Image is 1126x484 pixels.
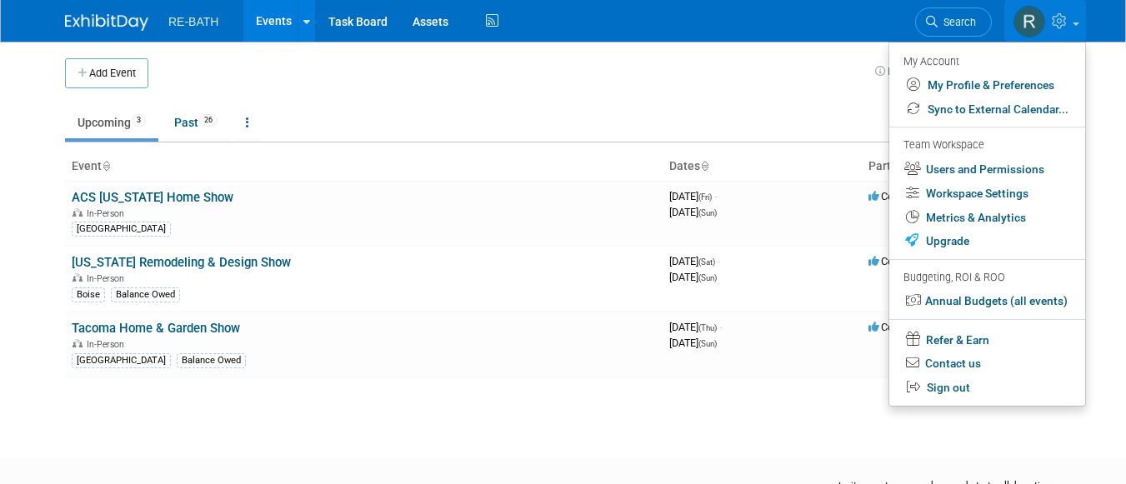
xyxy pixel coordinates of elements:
[714,190,717,202] span: -
[889,182,1085,206] a: Workspace Settings
[669,190,717,202] span: [DATE]
[719,321,722,333] span: -
[65,107,158,138] a: Upcoming3
[87,273,129,284] span: In-Person
[718,255,720,267] span: -
[698,339,717,348] span: (Sun)
[72,353,171,368] div: [GEOGRAPHIC_DATA]
[868,255,933,267] span: Committed
[102,159,110,172] a: Sort by Event Name
[889,157,1085,182] a: Users and Permissions
[669,321,722,333] span: [DATE]
[903,51,1068,71] div: My Account
[903,137,1068,155] div: Team Workspace
[889,376,1085,400] a: Sign out
[700,159,708,172] a: Sort by Start Date
[868,321,933,333] span: Committed
[199,114,218,127] span: 26
[698,323,717,332] span: (Thu)
[669,206,717,218] span: [DATE]
[669,271,717,283] span: [DATE]
[177,353,246,368] div: Balance Owed
[889,229,1085,253] a: Upgrade
[65,152,663,181] th: Event
[889,352,1085,376] a: Contact us
[938,16,976,28] span: Search
[72,287,105,302] div: Boise
[73,208,83,217] img: In-Person Event
[72,190,233,205] a: ACS [US_STATE] Home Show
[862,152,1061,181] th: Participation
[698,192,712,202] span: (Fri)
[889,73,1085,97] a: My Profile & Preferences
[669,255,720,267] span: [DATE]
[889,97,1085,122] a: Sync to External Calendar...
[111,287,180,302] div: Balance Owed
[698,273,717,282] span: (Sun)
[72,222,171,237] div: [GEOGRAPHIC_DATA]
[698,257,715,267] span: (Sat)
[915,7,992,37] a: Search
[889,327,1085,352] a: Refer & Earn
[1013,6,1045,37] img: Re-Bath Northwest
[162,107,230,138] a: Past26
[903,269,1068,287] div: Budgeting, ROI & ROO
[87,339,129,350] span: In-Person
[168,15,218,28] span: RE-BATH
[663,152,862,181] th: Dates
[889,206,1085,230] a: Metrics & Analytics
[72,255,291,270] a: [US_STATE] Remodeling & Design Show
[132,114,146,127] span: 3
[65,14,148,31] img: ExhibitDay
[868,190,933,202] span: Committed
[73,273,83,282] img: In-Person Event
[698,208,717,217] span: (Sun)
[875,65,1061,77] a: How to sync to an external calendar...
[72,321,240,336] a: Tacoma Home & Garden Show
[669,337,717,349] span: [DATE]
[73,339,83,347] img: In-Person Event
[65,58,148,88] button: Add Event
[889,289,1085,313] a: Annual Budgets (all events)
[87,208,129,219] span: In-Person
